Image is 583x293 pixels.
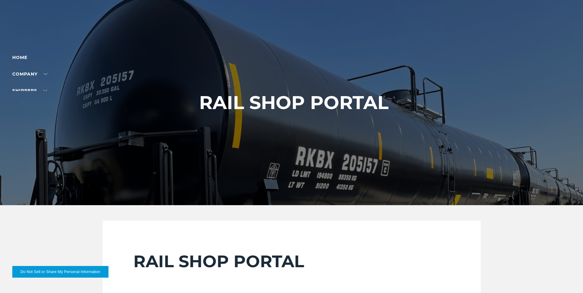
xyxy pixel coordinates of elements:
button: Do Not Sell or Share My Personal Information [12,266,108,278]
h1: RAIL SHOP PORTAL [199,92,388,113]
h2: RAIL SHOP PORTAL [133,251,450,272]
a: SHIPPERS [12,88,47,93]
a: Home [12,55,27,60]
a: Company [12,71,47,77]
